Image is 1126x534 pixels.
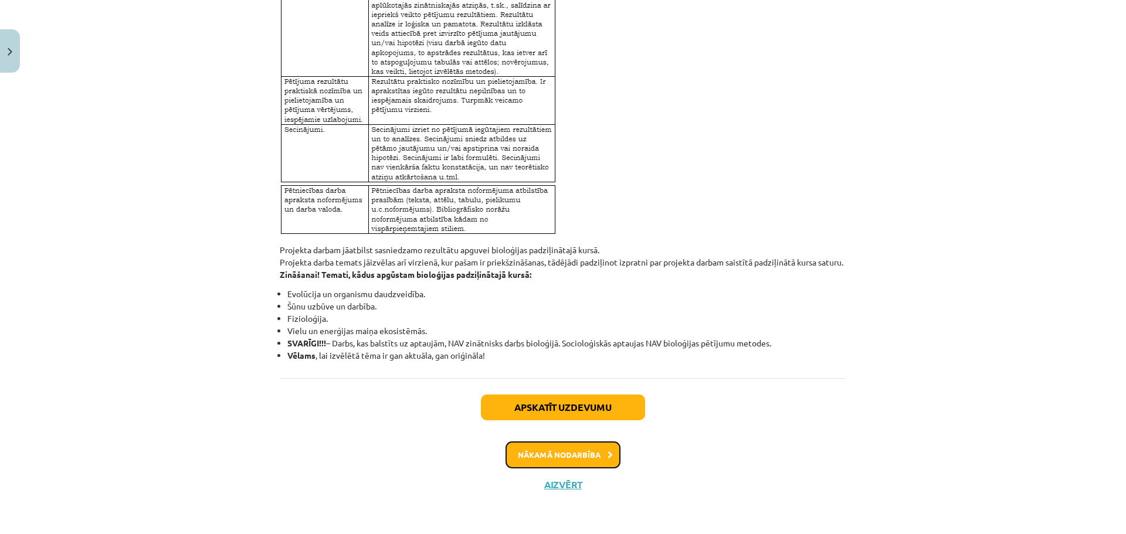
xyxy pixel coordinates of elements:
button: Aizvērt [541,479,585,491]
strong: SVARĪGI!!! [287,338,326,348]
li: Vielu un enerģijas maiņa ekosistēmās. [287,325,846,337]
li: – Darbs, kas balstīts uz aptaujām, NAV zinātnisks darbs bioloģijā. Socioloģiskās aptaujas NAV bio... [287,337,846,349]
p: Projekta darbam jāatbilst sasniedzamo rezultātu apguvei bioloģijas padziļinātajā kursā. Projekta ... [280,244,846,281]
li: Fizioloģija. [287,312,846,325]
li: Šūnu uzbūve un darbība. [287,300,846,312]
strong: Zināšanai! Temati, kādus apgūstam bioloģijas padziļinātajā kursā: [280,269,531,280]
strong: Vēlams [287,350,316,360]
button: Apskatīt uzdevumu [481,394,645,420]
button: Nākamā nodarbība [506,441,620,468]
li: , lai izvēlētā tēma ir gan aktuāla, gan oriģināla! [287,349,846,362]
li: Evolūcija un organismu daudzveidība. [287,288,846,300]
img: icon-close-lesson-0947bae3869378f0d4975bcd49f059093ad1ed9edebbc8119c70593378902aed.svg [8,48,12,56]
